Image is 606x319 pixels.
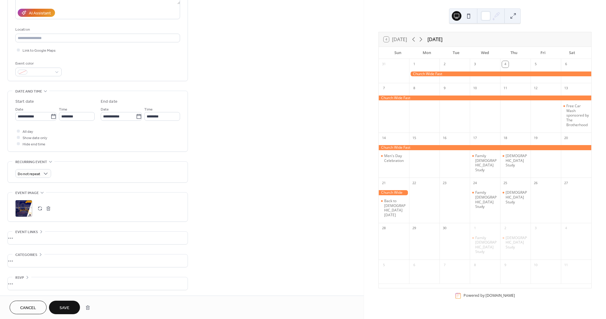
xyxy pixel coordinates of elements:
div: 13 [563,85,569,92]
div: Event color [15,60,60,67]
div: 6 [411,262,418,268]
div: 19 [532,135,539,141]
a: [DOMAIN_NAME] [485,293,515,298]
div: 31 [381,61,387,68]
div: ; [15,200,32,217]
div: 10 [532,262,539,268]
div: End date [101,99,118,105]
div: 8 [472,262,478,268]
span: Do not repeat [18,171,40,178]
div: 9 [441,85,448,92]
div: Tue [442,47,470,59]
div: Bible Study [500,190,531,204]
div: Church Wide Fast [379,145,591,150]
div: 17 [472,135,478,141]
div: 30 [441,225,448,232]
span: Recurring event [15,159,47,165]
span: All day [23,129,33,135]
span: Save [60,305,69,311]
div: 16 [441,135,448,141]
div: 21 [381,180,387,186]
span: Categories [15,252,37,258]
span: Date [101,106,109,113]
div: Bible Study [500,153,531,168]
div: 22 [411,180,418,186]
div: 11 [563,262,569,268]
button: AI Assistant [18,9,55,17]
div: 11 [502,85,509,92]
div: 5 [381,262,387,268]
div: 8 [411,85,418,92]
div: 3 [532,225,539,232]
div: AI Assistant [29,10,51,17]
div: 5 [532,61,539,68]
button: Cancel [10,301,47,314]
div: Start date [15,99,34,105]
div: Men's Day Celebration [379,153,409,163]
div: Mon [412,47,441,59]
div: Sat [558,47,586,59]
div: Church Wide Fast [379,96,591,101]
div: 24 [472,180,478,186]
div: Family [DEMOGRAPHIC_DATA] Study [475,235,498,254]
div: ••• [8,277,188,290]
div: 9 [502,262,509,268]
button: Save [49,301,80,314]
div: 6 [563,61,569,68]
span: RSVP [15,275,24,281]
div: [DEMOGRAPHIC_DATA] Study [506,153,528,168]
span: Time [59,106,67,113]
div: 3 [472,61,478,68]
div: 4 [502,61,509,68]
div: 23 [441,180,448,186]
span: Time [144,106,153,113]
div: 2 [502,225,509,232]
span: Cancel [20,305,36,311]
div: Family Bible Study [470,235,500,254]
div: Free Car Wash sponsored by The Brotherhood [561,104,591,127]
div: Fri [528,47,557,59]
div: Wed [470,47,499,59]
div: 10 [472,85,478,92]
span: Event links [15,229,38,235]
div: 14 [381,135,387,141]
div: Sun [384,47,412,59]
span: Date and time [15,88,42,95]
span: Link to Google Maps [23,47,56,54]
div: 12 [532,85,539,92]
div: 18 [502,135,509,141]
div: 7 [441,262,448,268]
div: Powered by [464,293,515,298]
div: Church Wide Fast [409,71,591,77]
div: 7 [381,85,387,92]
div: Family [DEMOGRAPHIC_DATA] Study [475,153,498,172]
div: Men's Day Celebration [384,153,407,163]
span: Hide end time [23,141,45,147]
div: 2 [441,61,448,68]
div: Family Bible Study [470,153,500,172]
span: Date [15,106,23,113]
span: Event image [15,190,39,196]
div: Free Car Wash sponsored by The Brotherhood [566,104,589,127]
div: Family [DEMOGRAPHIC_DATA] Study [475,190,498,209]
div: Family Bible Study [470,190,500,209]
div: [DATE] [427,36,442,43]
div: 4 [563,225,569,232]
div: Church Wide Fast [379,190,409,195]
div: 25 [502,180,509,186]
div: 27 [563,180,569,186]
div: [DEMOGRAPHIC_DATA] Study [506,235,528,250]
div: 1 [472,225,478,232]
div: Back to [DEMOGRAPHIC_DATA] [DATE] [384,199,407,217]
div: [DEMOGRAPHIC_DATA] Study [506,190,528,204]
div: 15 [411,135,418,141]
div: 1 [411,61,418,68]
div: ••• [8,254,188,267]
div: 26 [532,180,539,186]
div: 20 [563,135,569,141]
div: 28 [381,225,387,232]
span: Show date only [23,135,47,141]
div: Bible Study [500,235,531,250]
div: Thu [500,47,528,59]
